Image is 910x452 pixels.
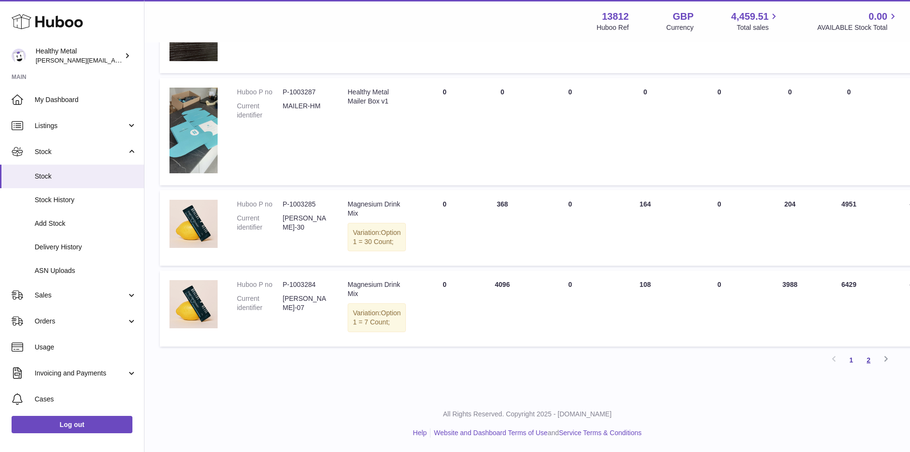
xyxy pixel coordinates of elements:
[717,281,721,288] span: 0
[843,351,860,369] a: 1
[473,271,531,347] td: 4096
[473,78,531,185] td: 0
[35,266,137,275] span: ASN Uploads
[35,317,127,326] span: Orders
[35,243,137,252] span: Delivery History
[169,280,218,328] img: product image
[823,190,875,266] td: 4951
[283,214,328,232] dd: [PERSON_NAME]-30
[283,280,328,289] dd: P-1003284
[416,78,473,185] td: 0
[169,88,218,173] img: product image
[817,10,898,32] a: 0.00 AVAILABLE Stock Total
[413,429,427,437] a: Help
[237,102,283,120] dt: Current identifier
[823,271,875,347] td: 6429
[531,271,609,347] td: 0
[823,78,875,185] td: 0
[531,78,609,185] td: 0
[717,200,721,208] span: 0
[717,88,721,96] span: 0
[559,429,642,437] a: Service Terms & Conditions
[237,88,283,97] dt: Huboo P no
[473,190,531,266] td: 368
[36,56,193,64] span: [PERSON_NAME][EMAIL_ADDRESS][DOMAIN_NAME]
[348,200,406,218] div: Magnesium Drink Mix
[237,280,283,289] dt: Huboo P no
[430,428,641,438] li: and
[35,95,137,104] span: My Dashboard
[602,10,629,23] strong: 13812
[237,200,283,209] dt: Huboo P no
[416,190,473,266] td: 0
[609,190,681,266] td: 164
[35,291,127,300] span: Sales
[348,223,406,252] div: Variation:
[597,23,629,32] div: Huboo Ref
[666,23,694,32] div: Currency
[283,102,328,120] dd: MAILER-HM
[35,172,137,181] span: Stock
[283,200,328,209] dd: P-1003285
[609,271,681,347] td: 108
[35,147,127,156] span: Stock
[869,10,887,23] span: 0.00
[609,78,681,185] td: 0
[348,88,406,106] div: Healthy Metal Mailer Box v1
[434,429,547,437] a: Website and Dashboard Terms of Use
[283,88,328,97] dd: P-1003287
[36,47,122,65] div: Healthy Metal
[860,351,877,369] a: 2
[757,78,823,185] td: 0
[35,121,127,130] span: Listings
[673,10,693,23] strong: GBP
[348,303,406,332] div: Variation:
[737,23,780,32] span: Total sales
[35,195,137,205] span: Stock History
[817,23,898,32] span: AVAILABLE Stock Total
[353,229,401,245] span: Option 1 = 30 Count;
[12,416,132,433] a: Log out
[169,200,218,248] img: product image
[757,190,823,266] td: 204
[757,271,823,347] td: 3988
[35,395,137,404] span: Cases
[283,294,328,312] dd: [PERSON_NAME]-07
[531,190,609,266] td: 0
[731,10,769,23] span: 4,459.51
[35,369,127,378] span: Invoicing and Payments
[35,343,137,352] span: Usage
[12,49,26,63] img: jose@healthy-metal.com
[237,294,283,312] dt: Current identifier
[35,219,137,228] span: Add Stock
[152,410,902,419] p: All Rights Reserved. Copyright 2025 - [DOMAIN_NAME]
[731,10,780,32] a: 4,459.51 Total sales
[237,214,283,232] dt: Current identifier
[348,280,406,298] div: Magnesium Drink Mix
[416,271,473,347] td: 0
